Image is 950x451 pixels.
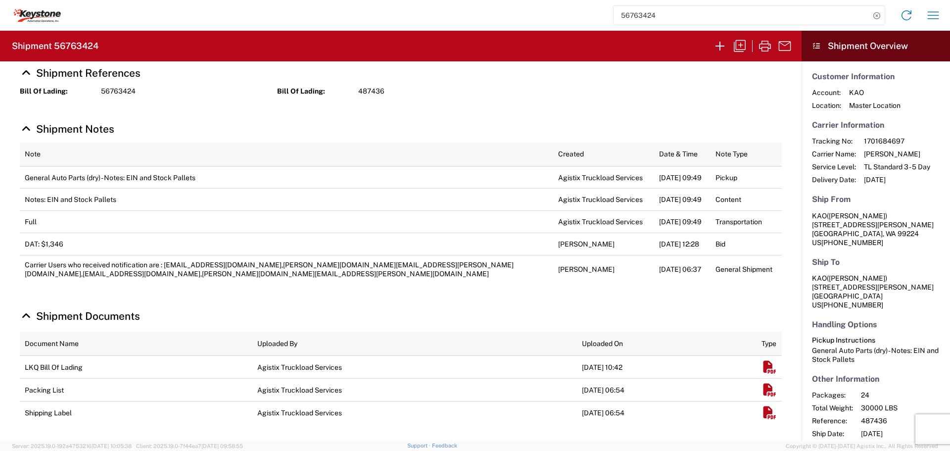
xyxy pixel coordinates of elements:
span: Total Weight: [812,403,853,412]
span: Copyright © [DATE]-[DATE] Agistix Inc., All Rights Reserved [786,442,938,451]
span: [DATE] 10:05:38 [92,443,132,449]
strong: Bill Of Lading: [20,87,94,96]
header: Shipment Overview [802,31,950,61]
span: [STREET_ADDRESS][PERSON_NAME] [812,221,934,229]
td: [DATE] 06:37 [654,255,710,284]
span: 24 [861,391,946,400]
td: General Shipment [711,255,782,284]
h5: Ship To [812,257,940,267]
td: Bid [711,233,782,255]
span: Ship Date: [812,429,853,438]
th: Note Type [711,143,782,166]
td: Agistix Truckload Services [252,355,576,379]
th: Type [757,332,782,355]
em: Download [761,361,777,373]
table: Shipment Documents [20,332,782,424]
span: Location: [812,101,841,110]
h2: Shipment 56763424 [12,40,98,52]
td: [DATE] 09:49 [654,211,710,233]
td: [DATE] 06:54 [577,401,757,424]
td: DAT: $1,346 [20,233,553,255]
span: Master Location [849,101,901,110]
span: [PHONE_NUMBER] [821,239,883,247]
th: Uploaded On [577,332,757,355]
td: Shipping Label [20,401,252,424]
a: Hide Details [20,67,141,79]
span: Packages: [812,391,853,400]
span: [DATE] 09:58:55 [201,443,243,449]
h5: Other Information [812,374,940,384]
td: Transportation [711,211,782,233]
a: Support [407,443,432,449]
th: Created [553,143,654,166]
td: [DATE] 10:42 [577,355,757,379]
td: Content [711,189,782,211]
a: Hide Details [20,123,114,135]
span: Service Level: [812,162,856,171]
td: Notes: EIN and Stock Pallets [20,189,553,211]
h5: Ship From [812,195,940,204]
span: KAO [812,212,827,220]
th: Document Name [20,332,252,355]
h5: Carrier Information [812,120,940,130]
th: Note [20,143,553,166]
span: Tracking No: [812,137,856,146]
h5: Handling Options [812,320,940,329]
strong: Bill Of Lading: [277,87,351,96]
a: Feedback [432,443,457,449]
a: Hide Details [20,310,140,322]
td: [DATE] 06:54 [577,379,757,401]
table: Shipment Notes [20,143,782,284]
span: [PHONE_NUMBER] [821,301,883,309]
th: Date & Time [654,143,710,166]
td: Packing List [20,379,252,401]
h6: Pickup Instructions [812,336,940,345]
span: [PERSON_NAME] [864,150,930,158]
span: Account: [812,88,841,97]
h5: Customer Information [812,72,940,81]
span: Delivery Date: [812,175,856,184]
span: 1701684697 [864,137,930,146]
span: TL Standard 3 - 5 Day [864,162,930,171]
span: ([PERSON_NAME]) [827,212,887,220]
span: 487436 [358,87,384,96]
td: [DATE] 12:28 [654,233,710,255]
td: Agistix Truckload Services [252,401,576,424]
div: General Auto Parts (dry) - Notes: EIN and Stock Pallets [812,346,940,364]
th: Uploaded By [252,332,576,355]
span: 30000 LBS [861,403,946,412]
address: [GEOGRAPHIC_DATA], WA 99224 US [812,211,940,247]
span: [DATE] [861,429,946,438]
td: LKQ Bill Of Lading [20,355,252,379]
td: General Auto Parts (dry) - Notes: EIN and Stock Pallets [20,166,553,189]
td: Carrier Users who received notification are : [EMAIL_ADDRESS][DOMAIN_NAME],[PERSON_NAME][DOMAIN_N... [20,255,553,284]
span: Carrier Name: [812,150,856,158]
td: Full [20,211,553,233]
address: [GEOGRAPHIC_DATA] US [812,274,940,309]
span: 56763424 [101,87,136,96]
span: Reference: [812,416,853,425]
td: [DATE] 09:49 [654,189,710,211]
input: Shipment, tracking or reference number [614,6,870,25]
td: [DATE] 09:49 [654,166,710,189]
span: [DATE] [864,175,930,184]
em: Download [761,406,777,419]
span: Server: 2025.19.0-192a4753216 [12,443,132,449]
td: Pickup [711,166,782,189]
span: KAO [STREET_ADDRESS][PERSON_NAME] [812,274,934,291]
td: Agistix Truckload Services [553,211,654,233]
td: [PERSON_NAME] [553,233,654,255]
span: ([PERSON_NAME]) [827,274,887,282]
td: Agistix Truckload Services [553,189,654,211]
span: 487436 [861,416,946,425]
span: KAO [849,88,901,97]
td: Agistix Truckload Services [252,379,576,401]
td: Agistix Truckload Services [553,166,654,189]
span: Client: 2025.19.0-7f44ea7 [136,443,243,449]
td: [PERSON_NAME] [553,255,654,284]
em: Download [761,384,777,396]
